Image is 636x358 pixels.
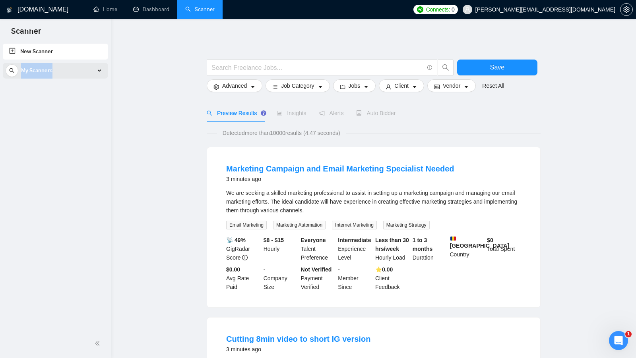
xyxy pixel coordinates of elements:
span: Save [490,62,504,72]
div: 3 minutes ago [226,345,370,354]
a: homeHome [93,6,117,13]
div: Total Spent [485,236,523,262]
b: $8 - $15 [264,237,284,243]
span: Client [394,81,409,90]
button: setting [620,3,633,16]
b: [GEOGRAPHIC_DATA] [450,236,510,249]
span: Alerts [319,110,344,116]
span: Marketing Strategy [383,221,430,229]
span: Email Marketing [226,221,267,229]
button: folderJobscaret-down [333,79,376,92]
a: searchScanner [185,6,215,13]
button: idcardVendorcaret-down [427,79,476,92]
a: New Scanner [9,44,102,60]
b: $0.00 [226,266,240,273]
div: Talent Preference [299,236,337,262]
li: New Scanner [3,44,108,60]
span: Advanced [222,81,247,90]
span: bars [272,84,278,90]
button: Save [457,60,537,75]
img: logo [7,4,12,16]
a: setting [620,6,633,13]
span: Insights [277,110,306,116]
div: Hourly Load [374,236,411,262]
span: double-left [95,339,103,347]
button: barsJob Categorycaret-down [266,79,330,92]
span: robot [356,110,362,116]
span: Marketing Automation [273,221,326,229]
b: Not Verified [301,266,332,273]
span: Auto Bidder [356,110,396,116]
div: We are seeking a skilled marketing professional to assist in setting up a marketing campaign and ... [226,189,521,215]
img: 🇷🇴 [450,236,456,241]
span: Jobs [349,81,361,90]
a: Reset All [482,81,504,90]
iframe: Intercom live chat [609,331,628,350]
span: caret-down [412,84,417,90]
span: user [386,84,391,90]
b: Less than 30 hrs/week [375,237,409,252]
div: Duration [411,236,448,262]
span: setting [213,84,219,90]
a: Cutting 8min video to short IG version [226,335,370,343]
b: 📡 49% [226,237,246,243]
span: caret-down [363,84,369,90]
b: - [338,266,340,273]
b: - [264,266,266,273]
span: caret-down [250,84,256,90]
img: upwork-logo.png [417,6,423,13]
a: Marketing Campaign and Email Marketing Specialist Needed [226,164,454,173]
span: Vendor [443,81,460,90]
b: $ 0 [487,237,493,243]
span: Scanner [5,25,47,42]
span: Detected more than 10000 results (4.47 seconds) [217,129,346,137]
span: 1 [625,331,632,337]
span: My Scanners [21,63,52,79]
b: Intermediate [338,237,371,243]
span: folder [340,84,345,90]
span: notification [319,110,325,116]
div: Client Feedback [374,265,411,291]
span: Internet Marketing [332,221,377,229]
div: Tooltip anchor [260,110,267,117]
a: dashboardDashboard [133,6,169,13]
button: settingAdvancedcaret-down [207,79,262,92]
span: search [438,64,453,71]
button: userClientcaret-down [379,79,424,92]
button: search [438,60,454,75]
input: Search Freelance Jobs... [211,63,424,73]
div: Hourly [262,236,299,262]
div: 3 minutes ago [226,174,454,184]
div: Experience Level [336,236,374,262]
b: Everyone [301,237,326,243]
span: caret-down [463,84,469,90]
span: info-circle [242,255,248,260]
span: Connects: [426,5,450,14]
span: search [6,68,18,73]
div: Member Since [336,265,374,291]
span: caret-down [318,84,323,90]
div: GigRadar Score [225,236,262,262]
span: search [207,110,212,116]
span: Job Category [281,81,314,90]
span: info-circle [427,65,432,70]
li: My Scanners [3,63,108,82]
span: user [465,7,470,12]
div: Country [448,236,486,262]
div: Company Size [262,265,299,291]
span: idcard [434,84,440,90]
span: Preview Results [207,110,264,116]
div: Payment Verified [299,265,337,291]
button: search [6,64,18,77]
div: Avg Rate Paid [225,265,262,291]
b: 1 to 3 months [413,237,433,252]
span: 0 [452,5,455,14]
b: ⭐️ 0.00 [375,266,393,273]
span: area-chart [277,110,282,116]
